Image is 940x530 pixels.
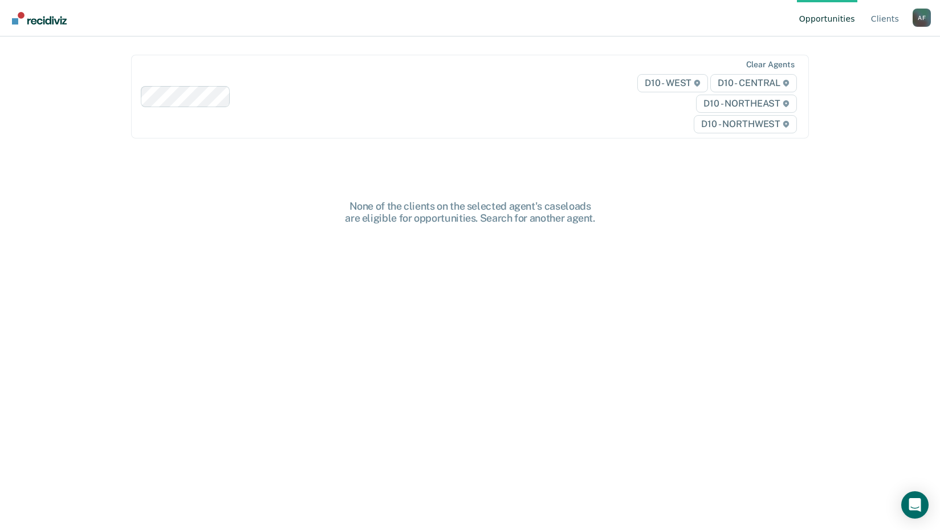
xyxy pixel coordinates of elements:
[746,60,795,70] div: Clear agents
[637,74,708,92] span: D10 - WEST
[710,74,797,92] span: D10 - CENTRAL
[288,200,653,225] div: None of the clients on the selected agent's caseloads are eligible for opportunities. Search for ...
[901,491,929,519] div: Open Intercom Messenger
[913,9,931,27] button: Profile dropdown button
[696,95,796,113] span: D10 - NORTHEAST
[913,9,931,27] div: A F
[694,115,796,133] span: D10 - NORTHWEST
[12,12,67,25] img: Recidiviz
